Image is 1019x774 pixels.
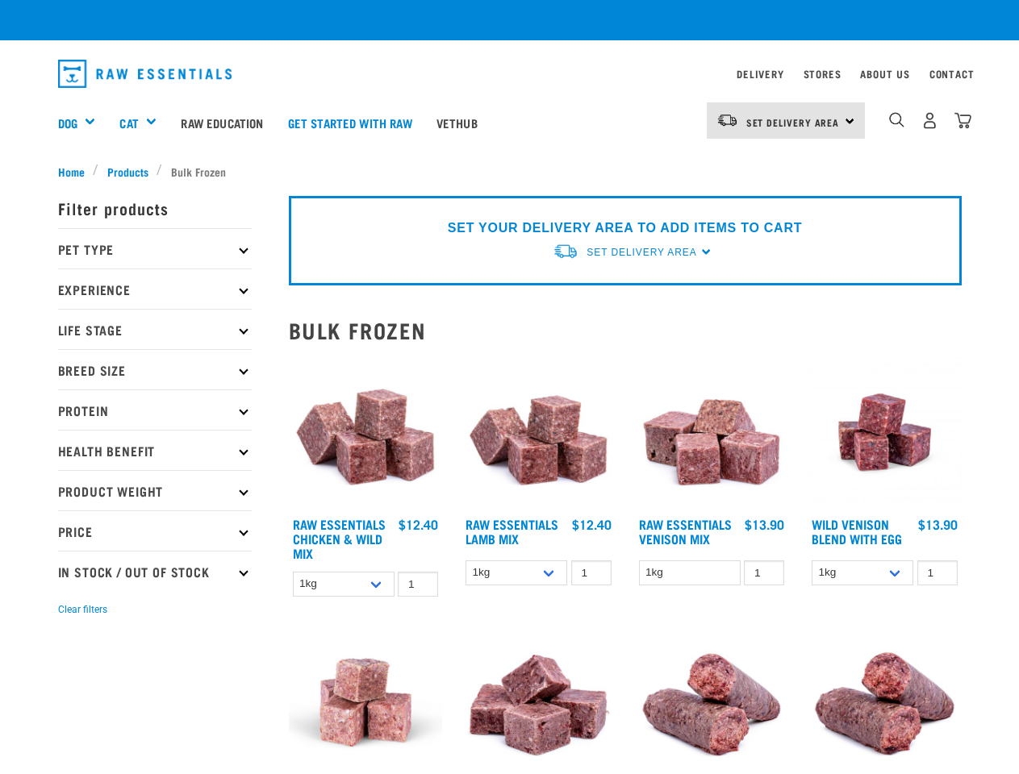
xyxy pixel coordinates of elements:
[808,356,962,510] img: Venison Egg 1616
[889,112,904,127] img: home-icon-1@2x.png
[58,268,252,309] p: Experience
[424,90,490,155] a: Vethub
[58,60,232,88] img: Raw Essentials Logo
[58,114,77,132] a: Dog
[58,309,252,349] p: Life Stage
[289,356,443,510] img: Pile Of Cubed Chicken Wild Meat Mix
[398,572,438,597] input: 1
[745,517,784,531] div: $13.90
[58,510,252,551] p: Price
[289,318,962,343] h2: Bulk Frozen
[58,188,252,228] p: Filter products
[571,560,612,585] input: 1
[921,112,938,129] img: user.png
[58,430,252,470] p: Health Benefit
[58,163,962,180] nav: breadcrumbs
[461,356,616,510] img: ?1041 RE Lamb Mix 01
[399,517,438,531] div: $12.40
[58,602,107,617] button: Clear filters
[553,243,578,260] img: van-moving.png
[45,53,975,94] nav: dropdown navigation
[746,119,840,125] span: Set Delivery Area
[58,163,85,180] span: Home
[119,114,138,132] a: Cat
[98,163,157,180] a: Products
[466,520,558,542] a: Raw Essentials Lamb Mix
[448,218,802,238] p: SET YOUR DELIVERY AREA TO ADD ITEMS TO CART
[716,113,738,127] img: van-moving.png
[58,389,252,430] p: Protein
[744,560,784,585] input: 1
[918,517,958,531] div: $13.90
[587,247,696,258] span: Set Delivery Area
[635,356,789,510] img: 1113 RE Venison Mix 01
[58,228,252,268] p: Pet Type
[860,71,909,77] a: About Us
[58,551,252,591] p: In Stock / Out Of Stock
[276,90,424,155] a: Get started with Raw
[812,520,902,542] a: Wild Venison Blend with Egg
[293,520,386,556] a: Raw Essentials Chicken & Wild Mix
[804,71,842,77] a: Stores
[572,517,612,531] div: $12.40
[737,71,783,77] a: Delivery
[917,560,958,585] input: 1
[107,163,148,180] span: Products
[169,90,275,155] a: Raw Education
[639,520,732,542] a: Raw Essentials Venison Mix
[58,349,252,389] p: Breed Size
[58,470,252,510] p: Product Weight
[58,163,94,180] a: Home
[954,112,971,129] img: home-icon@2x.png
[929,71,975,77] a: Contact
